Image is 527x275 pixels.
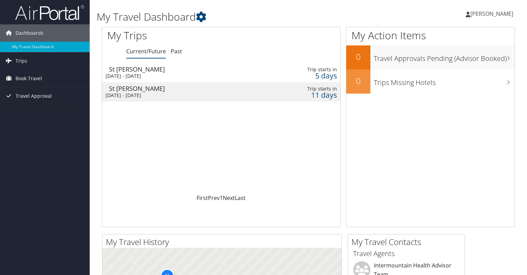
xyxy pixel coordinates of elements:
div: [DATE] - [DATE] [106,73,261,79]
h3: Travel Approvals Pending (Advisor Booked) [374,50,515,63]
div: 5 days [287,73,337,79]
div: St [PERSON_NAME] [109,66,264,72]
h2: 0 [346,75,370,87]
a: Prev [208,194,220,202]
div: St [PERSON_NAME] [109,85,264,92]
a: First [197,194,208,202]
div: 11 days [287,92,337,98]
h2: 0 [346,51,370,63]
a: Last [235,194,246,202]
span: Travel Approval [16,87,52,105]
div: Trip starts in [287,86,337,92]
a: [PERSON_NAME] [466,3,520,24]
h2: My Travel Contacts [351,236,465,248]
span: Dashboards [16,24,43,42]
a: Current/Future [126,47,166,55]
a: 0Travel Approvals Pending (Advisor Booked) [346,45,515,70]
div: Trip starts in [287,66,337,73]
h1: My Travel Dashboard [97,10,379,24]
a: Next [223,194,235,202]
h2: My Travel History [106,236,341,248]
a: 1 [220,194,223,202]
div: [DATE] - [DATE] [106,92,261,98]
h3: Travel Agents [353,249,459,258]
h3: Trips Missing Hotels [374,74,515,87]
a: 0Trips Missing Hotels [346,70,515,94]
h1: My Trips [107,28,236,43]
h1: My Action Items [346,28,515,43]
span: [PERSON_NAME] [470,10,513,18]
span: Book Travel [16,70,42,87]
span: Trips [16,52,27,70]
a: Past [171,47,182,55]
img: airportal-logo.png [15,4,84,21]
